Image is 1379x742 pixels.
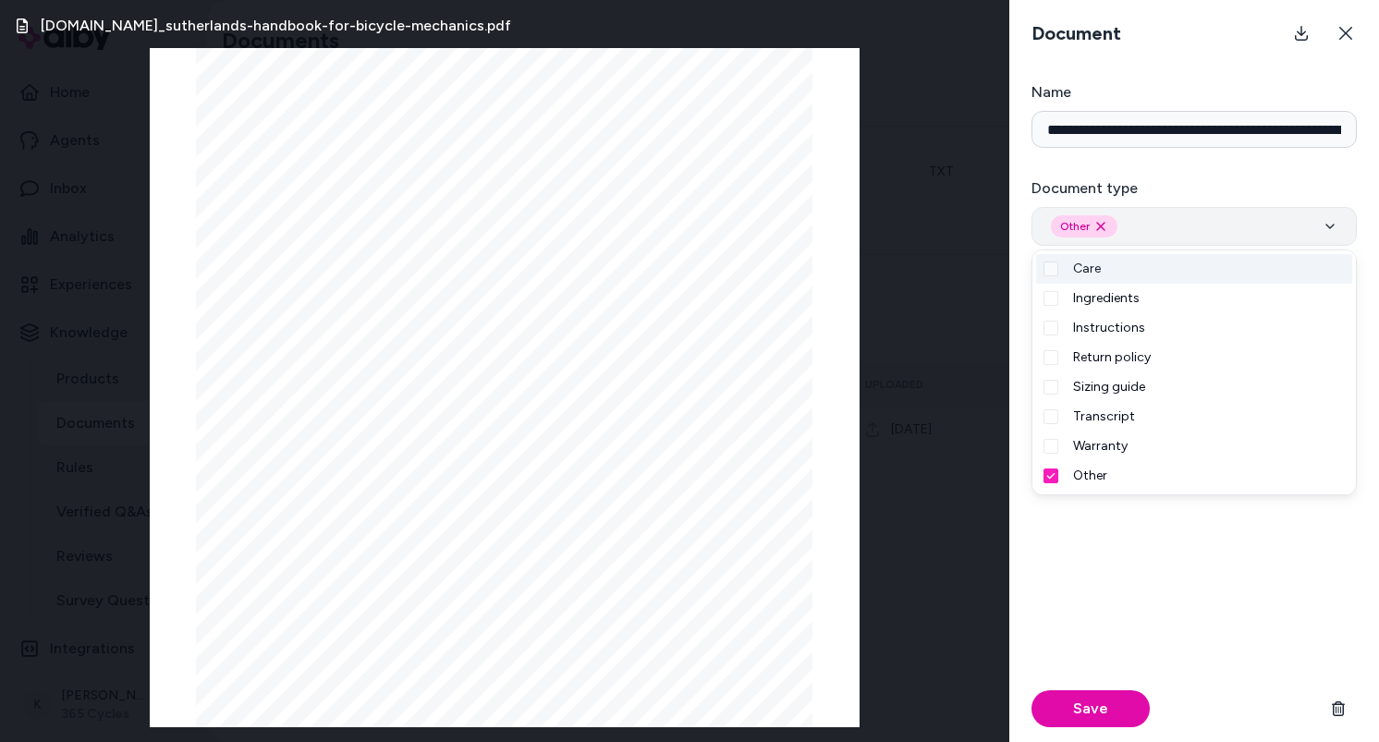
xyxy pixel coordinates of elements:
span: Care [1073,260,1101,278]
span: Warranty [1073,437,1128,456]
span: Instructions [1073,319,1145,337]
button: Save [1031,690,1150,727]
h3: [DOMAIN_NAME]_sutherlands-handbook-for-bicycle-mechanics.pdf [41,15,511,37]
div: Other [1051,215,1117,237]
span: Return policy [1073,348,1151,367]
button: Remove other option [1093,219,1108,234]
span: Other [1073,467,1107,485]
h3: Document [1024,20,1129,46]
span: Ingredients [1073,289,1140,308]
div: Suggestions [1032,250,1356,494]
h3: Document type [1031,177,1357,200]
span: Sizing guide [1073,378,1145,396]
span: Transcript [1073,407,1135,426]
button: OtherRemove other option [1031,207,1357,246]
h3: Name [1031,81,1357,103]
